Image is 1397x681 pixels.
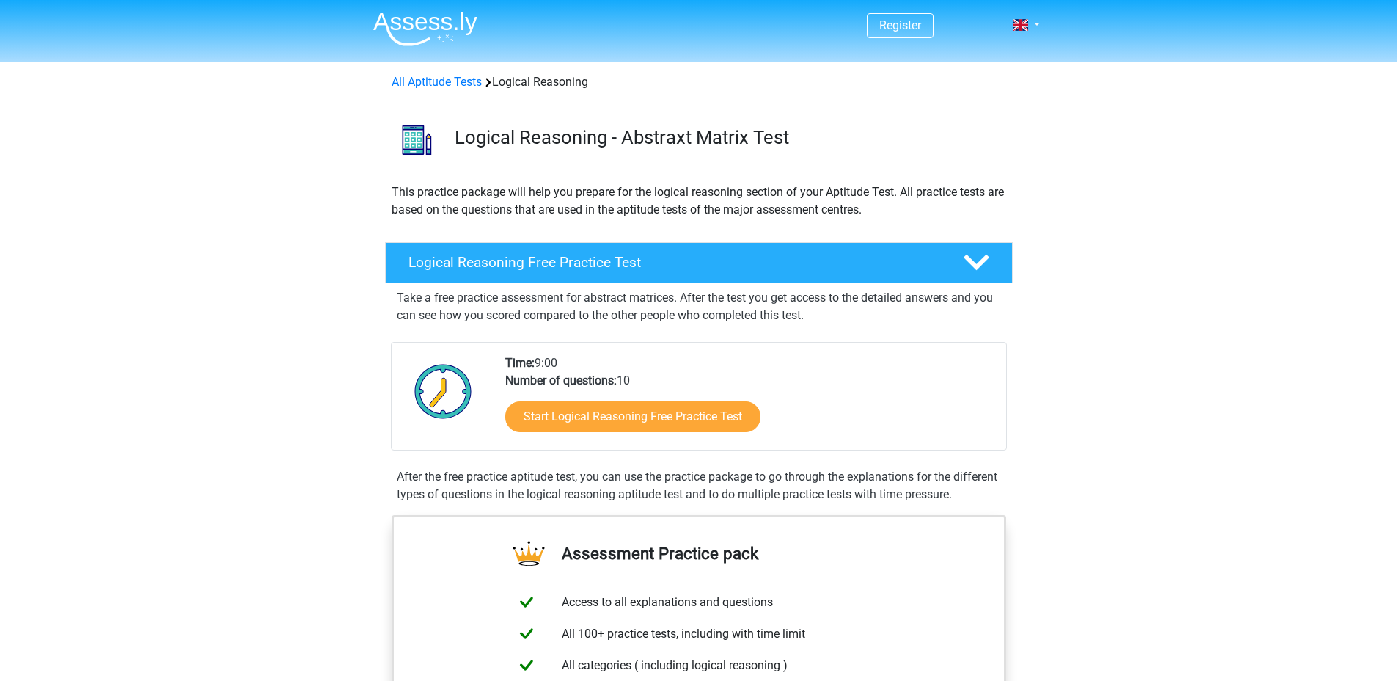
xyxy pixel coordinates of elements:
a: Register [879,18,921,32]
img: Assessly [373,12,477,46]
a: All Aptitude Tests [392,75,482,89]
a: Logical Reasoning Free Practice Test [379,242,1019,283]
h4: Logical Reasoning Free Practice Test [408,254,939,271]
p: Take a free practice assessment for abstract matrices. After the test you get access to the detai... [397,289,1001,324]
b: Time: [505,356,535,370]
div: Logical Reasoning [386,73,1012,91]
a: Start Logical Reasoning Free Practice Test [505,401,760,432]
h3: Logical Reasoning - Abstraxt Matrix Test [455,126,1001,149]
img: logical reasoning [386,109,448,171]
div: After the free practice aptitude test, you can use the practice package to go through the explana... [391,468,1007,503]
div: 9:00 10 [494,354,1005,450]
b: Number of questions: [505,374,617,387]
p: This practice package will help you prepare for the logical reasoning section of your Aptitude Te... [392,183,1006,219]
img: Clock [406,354,480,428]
